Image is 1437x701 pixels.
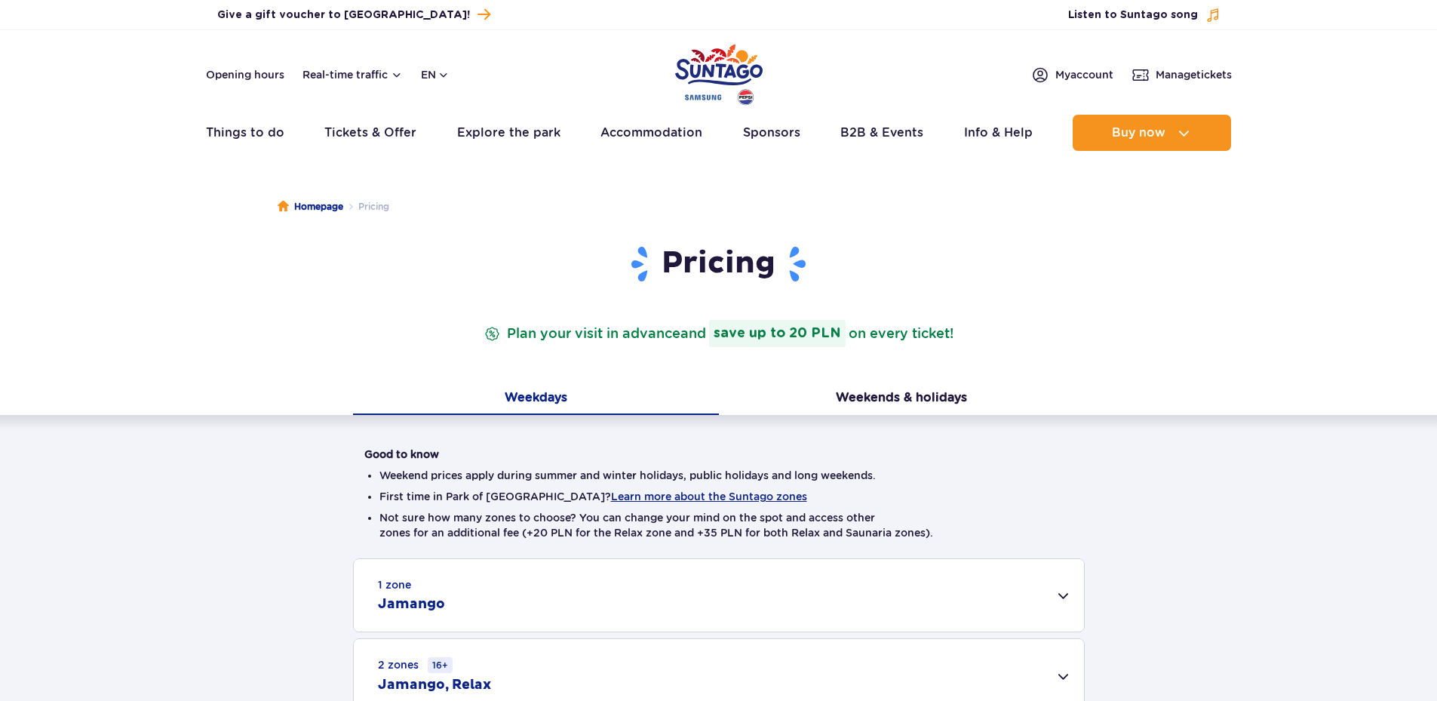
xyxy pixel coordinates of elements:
[364,448,439,460] strong: Good to know
[964,115,1033,151] a: Info & Help
[217,8,470,23] span: Give a gift voucher to [GEOGRAPHIC_DATA]!
[378,595,445,613] h2: Jamango
[302,69,403,81] button: Real-time traffic
[709,320,846,347] strong: save up to 20 PLN
[1031,66,1113,84] a: Myaccount
[378,676,491,694] h2: Jamango, Relax
[364,244,1073,284] h1: Pricing
[421,67,450,82] button: en
[428,657,453,673] small: 16+
[206,67,284,82] a: Opening hours
[1068,8,1221,23] button: Listen to Suntago song
[457,115,560,151] a: Explore the park
[379,468,1058,483] li: Weekend prices apply during summer and winter holidays, public holidays and long weekends.
[743,115,800,151] a: Sponsors
[379,510,1058,540] li: Not sure how many zones to choose? You can change your mind on the spot and access other zones fo...
[719,383,1085,415] button: Weekends & holidays
[675,38,763,107] a: Park of Poland
[1112,126,1165,140] span: Buy now
[343,199,389,214] li: Pricing
[324,115,416,151] a: Tickets & Offer
[353,383,719,415] button: Weekdays
[379,489,1058,504] li: First time in Park of [GEOGRAPHIC_DATA]?
[600,115,702,151] a: Accommodation
[217,5,490,25] a: Give a gift voucher to [GEOGRAPHIC_DATA]!
[378,657,453,673] small: 2 zones
[206,115,284,151] a: Things to do
[1055,67,1113,82] span: My account
[378,577,411,592] small: 1 zone
[481,320,956,347] p: Plan your visit in advance on every ticket!
[1073,115,1231,151] button: Buy now
[611,490,807,503] button: Learn more about the Suntago zones
[1068,8,1198,23] span: Listen to Suntago song
[840,115,923,151] a: B2B & Events
[1156,67,1232,82] span: Manage tickets
[1131,66,1232,84] a: Managetickets
[278,199,343,214] a: Homepage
